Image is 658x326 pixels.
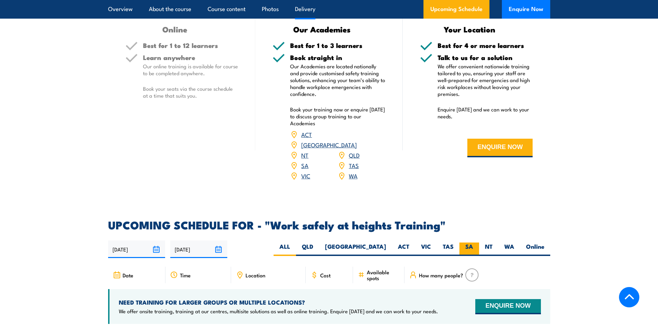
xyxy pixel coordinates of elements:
p: We offer convenient nationwide training tailored to you, ensuring your staff are well-prepared fo... [438,63,533,97]
p: Our Academies are located nationally and provide customised safety training solutions, enhancing ... [290,63,385,97]
input: From date [108,240,165,258]
span: Cost [320,272,331,278]
span: Time [180,272,191,278]
h5: Talk to us for a solution [438,54,533,61]
h5: Book straight in [290,54,385,61]
label: [GEOGRAPHIC_DATA] [319,243,392,256]
label: ALL [274,243,296,256]
label: Online [520,243,550,256]
a: TAS [349,161,359,169]
h5: Best for 4 or more learners [438,42,533,49]
span: How many people? [419,272,463,278]
input: To date [170,240,227,258]
a: NT [301,151,308,159]
a: VIC [301,171,310,180]
h3: Online [125,25,225,33]
span: Available spots [367,269,400,281]
label: VIC [415,243,437,256]
label: TAS [437,243,459,256]
h5: Best for 1 to 12 learners [143,42,238,49]
a: ACT [301,130,312,138]
a: [GEOGRAPHIC_DATA] [301,140,357,149]
h2: UPCOMING SCHEDULE FOR - "Work safely at heights Training" [108,220,550,229]
a: WA [349,171,357,180]
label: SA [459,243,479,256]
label: QLD [296,243,319,256]
span: Date [123,272,133,278]
span: Location [246,272,265,278]
button: ENQUIRE NOW [475,299,541,314]
h3: Your Location [420,25,519,33]
label: ACT [392,243,415,256]
p: We offer onsite training, training at our centres, multisite solutions as well as online training... [119,308,438,315]
label: WA [498,243,520,256]
p: Book your seats via the course schedule at a time that suits you. [143,85,238,99]
a: SA [301,161,308,169]
label: NT [479,243,498,256]
h5: Best for 1 to 3 learners [290,42,385,49]
p: Enquire [DATE] and we can work to your needs. [438,106,533,120]
h3: Our Academies [273,25,372,33]
h4: NEED TRAINING FOR LARGER GROUPS OR MULTIPLE LOCATIONS? [119,298,438,306]
p: Our online training is available for course to be completed anywhere. [143,63,238,77]
p: Book your training now or enquire [DATE] to discuss group training to our Academies [290,106,385,127]
a: QLD [349,151,360,159]
button: ENQUIRE NOW [467,139,533,157]
h5: Learn anywhere [143,54,238,61]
